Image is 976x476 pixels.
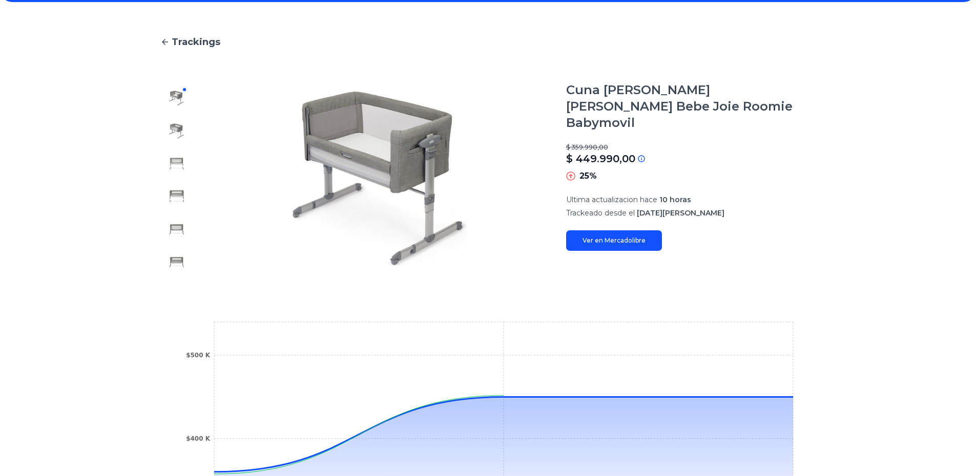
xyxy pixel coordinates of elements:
[169,188,185,205] img: Cuna Moises Colecho Mecedora Bebe Joie Roomie Babymovil
[160,35,816,49] a: Trackings
[169,221,185,237] img: Cuna Moises Colecho Mecedora Bebe Joie Roomie Babymovil
[566,195,657,204] span: Ultima actualizacion hace
[637,208,724,218] span: [DATE][PERSON_NAME]
[172,35,220,49] span: Trackings
[169,90,185,106] img: Cuna Moises Colecho Mecedora Bebe Joie Roomie Babymovil
[566,230,662,251] a: Ver en Mercadolibre
[169,156,185,172] img: Cuna Moises Colecho Mecedora Bebe Joie Roomie Babymovil
[186,352,211,359] tspan: $500 K
[579,170,597,182] p: 25%
[169,254,185,270] img: Cuna Moises Colecho Mecedora Bebe Joie Roomie Babymovil
[186,435,211,442] tspan: $400 K
[169,123,185,139] img: Cuna Moises Colecho Mecedora Bebe Joie Roomie Babymovil
[566,208,635,218] span: Trackeado desde el
[566,82,816,131] h1: Cuna [PERSON_NAME] [PERSON_NAME] Bebe Joie Roomie Babymovil
[659,195,691,204] span: 10 horas
[214,82,546,278] img: Cuna Moises Colecho Mecedora Bebe Joie Roomie Babymovil
[566,143,816,152] p: $ 359.990,00
[566,152,635,166] p: $ 449.990,00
